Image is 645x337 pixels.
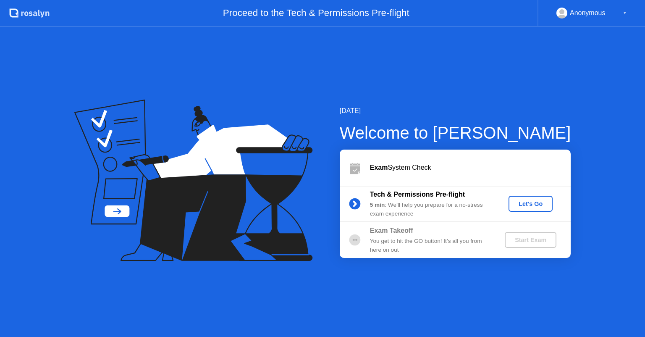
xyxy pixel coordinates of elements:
[509,196,553,212] button: Let's Go
[340,106,571,116] div: [DATE]
[370,201,491,218] div: : We’ll help you prepare for a no-stress exam experience
[370,202,385,208] b: 5 min
[370,237,491,254] div: You get to hit the GO button! It’s all you from here on out
[508,237,553,243] div: Start Exam
[370,164,388,171] b: Exam
[370,163,571,173] div: System Check
[370,227,413,234] b: Exam Takeoff
[340,120,571,145] div: Welcome to [PERSON_NAME]
[570,8,606,18] div: Anonymous
[623,8,627,18] div: ▼
[505,232,556,248] button: Start Exam
[370,191,465,198] b: Tech & Permissions Pre-flight
[512,200,549,207] div: Let's Go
